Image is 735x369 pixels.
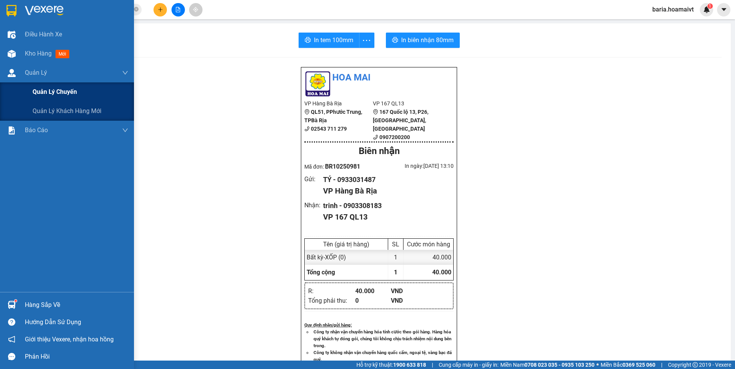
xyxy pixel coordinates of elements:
span: 1 [394,269,397,276]
div: VND [391,286,426,296]
img: solution-icon [8,126,16,134]
span: Quản lý chuyến [33,87,77,97]
div: Hướng dẫn sử dụng [25,317,128,328]
span: | [661,361,662,369]
button: file-add [171,3,185,16]
li: VP Hàng Bà Rịa [304,99,373,108]
strong: Công ty không nhận vận chuyển hàng quốc cấm, ngoại tệ, vàng bạc đá quý. [314,350,452,362]
span: | [432,361,433,369]
div: TÝ - 0933031487 [323,174,448,185]
span: question-circle [8,318,15,326]
span: environment [304,109,310,115]
div: VND [391,296,426,305]
strong: 1900 633 818 [393,362,426,368]
span: Hỗ trợ kỹ thuật: [356,361,426,369]
span: mới [56,50,69,58]
div: Cước món hàng [405,241,451,248]
strong: 0708 023 035 - 0935 103 250 [524,362,595,368]
span: phone [373,134,378,140]
b: 0907200200 [379,134,410,140]
span: caret-down [720,6,727,13]
span: plus [158,7,163,12]
img: warehouse-icon [8,301,16,309]
span: copyright [693,362,698,367]
button: more [359,33,374,48]
span: aim [193,7,198,12]
img: logo-vxr [7,5,16,16]
div: Tổng phải thu : [308,296,355,305]
span: Giới thiệu Vexere, nhận hoa hồng [25,335,114,344]
div: trinh - 0903308183 [323,200,448,211]
div: 0 [355,296,391,305]
div: SL [390,241,401,248]
img: warehouse-icon [8,69,16,77]
span: In tem 100mm [314,35,353,45]
span: down [122,127,128,133]
button: printerIn tem 100mm [299,33,359,48]
span: printer [392,37,398,44]
span: close-circle [134,7,139,11]
div: Biên nhận [304,144,454,159]
div: 40.000 [403,250,453,265]
span: printer [305,37,311,44]
span: baria.hoamaivt [646,5,700,14]
div: Mã đơn: [304,162,379,171]
div: Hàng sắp về [25,299,128,311]
button: plus [154,3,167,16]
img: logo.jpg [304,71,331,97]
img: warehouse-icon [8,31,16,39]
div: Phản hồi [25,351,128,362]
div: 1 [388,250,403,265]
li: Hoa Mai [304,71,454,85]
span: Quản Lý [25,68,47,77]
span: Quản lý khách hàng mới [33,106,101,116]
span: Báo cáo [25,125,48,135]
span: close-circle [134,6,139,13]
strong: Công ty nhận vận chuyển hàng hóa tính cước theo gói hàng. Hàng hóa quý khách tự đóng gói, chúng t... [314,329,451,348]
div: Gửi : [304,174,323,184]
sup: 1 [15,300,17,302]
span: notification [8,336,15,343]
b: 167 Quốc lộ 13, P26, [GEOGRAPHIC_DATA], [GEOGRAPHIC_DATA] [373,109,428,132]
span: In biên nhận 80mm [401,35,454,45]
span: Tổng cộng [307,269,335,276]
span: Cung cấp máy in - giấy in: [439,361,498,369]
div: R : [308,286,355,296]
div: VP 167 QL13 [323,211,448,223]
span: phone [304,126,310,131]
span: file-add [175,7,181,12]
span: Miền Nam [500,361,595,369]
button: aim [189,3,203,16]
span: ⚪️ [596,363,599,366]
span: Kho hàng [25,50,52,57]
span: 40.000 [432,269,451,276]
span: message [8,353,15,360]
span: environment [373,109,378,115]
li: VP 167 QL13 [373,99,441,108]
span: BR10250981 [325,163,360,170]
button: printerIn biên nhận 80mm [386,33,460,48]
div: In ngày: [DATE] 13:10 [379,162,454,170]
b: QL51, PPhước Trung, TPBà Rịa [304,109,362,123]
span: Miền Bắc [601,361,655,369]
div: VP Hàng Bà Rịa [323,185,448,197]
div: Tên (giá trị hàng) [307,241,386,248]
div: Nhận : [304,200,323,210]
img: warehouse-icon [8,50,16,58]
span: Điều hành xe [25,30,62,39]
div: 40.000 [355,286,391,296]
span: 1 [709,3,711,9]
img: icon-new-feature [703,6,710,13]
span: Bất kỳ - XỐP (0) [307,254,346,261]
button: caret-down [717,3,730,16]
div: Quy định nhận/gửi hàng : [304,321,454,328]
span: more [359,36,374,45]
strong: 0369 525 060 [622,362,655,368]
b: 02543 711 279 [311,126,347,132]
span: down [122,70,128,76]
sup: 1 [707,3,713,9]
